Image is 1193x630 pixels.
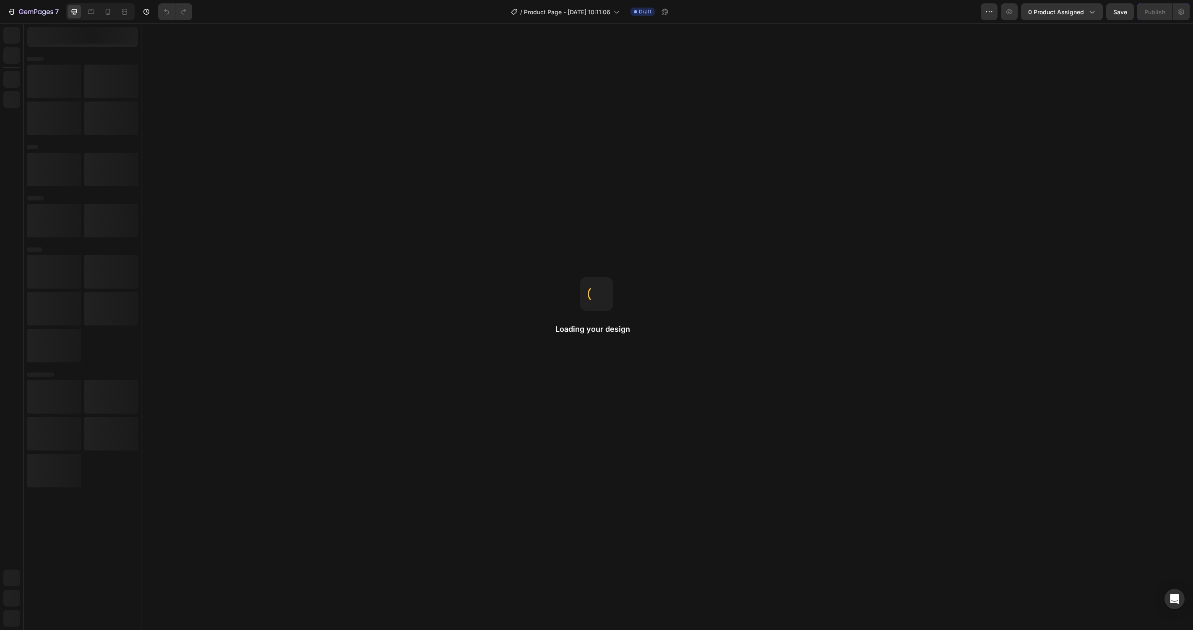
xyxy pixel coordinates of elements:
[158,3,192,20] div: Undo/Redo
[555,324,638,334] h2: Loading your design
[1021,3,1103,20] button: 0 product assigned
[520,8,522,16] span: /
[639,8,651,16] span: Draft
[1144,8,1165,16] div: Publish
[1106,3,1134,20] button: Save
[524,8,610,16] span: Product Page - [DATE] 10:11:06
[1113,8,1127,16] span: Save
[1164,589,1185,609] div: Open Intercom Messenger
[3,3,63,20] button: 7
[55,7,59,17] p: 7
[1028,8,1084,16] span: 0 product assigned
[1137,3,1172,20] button: Publish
